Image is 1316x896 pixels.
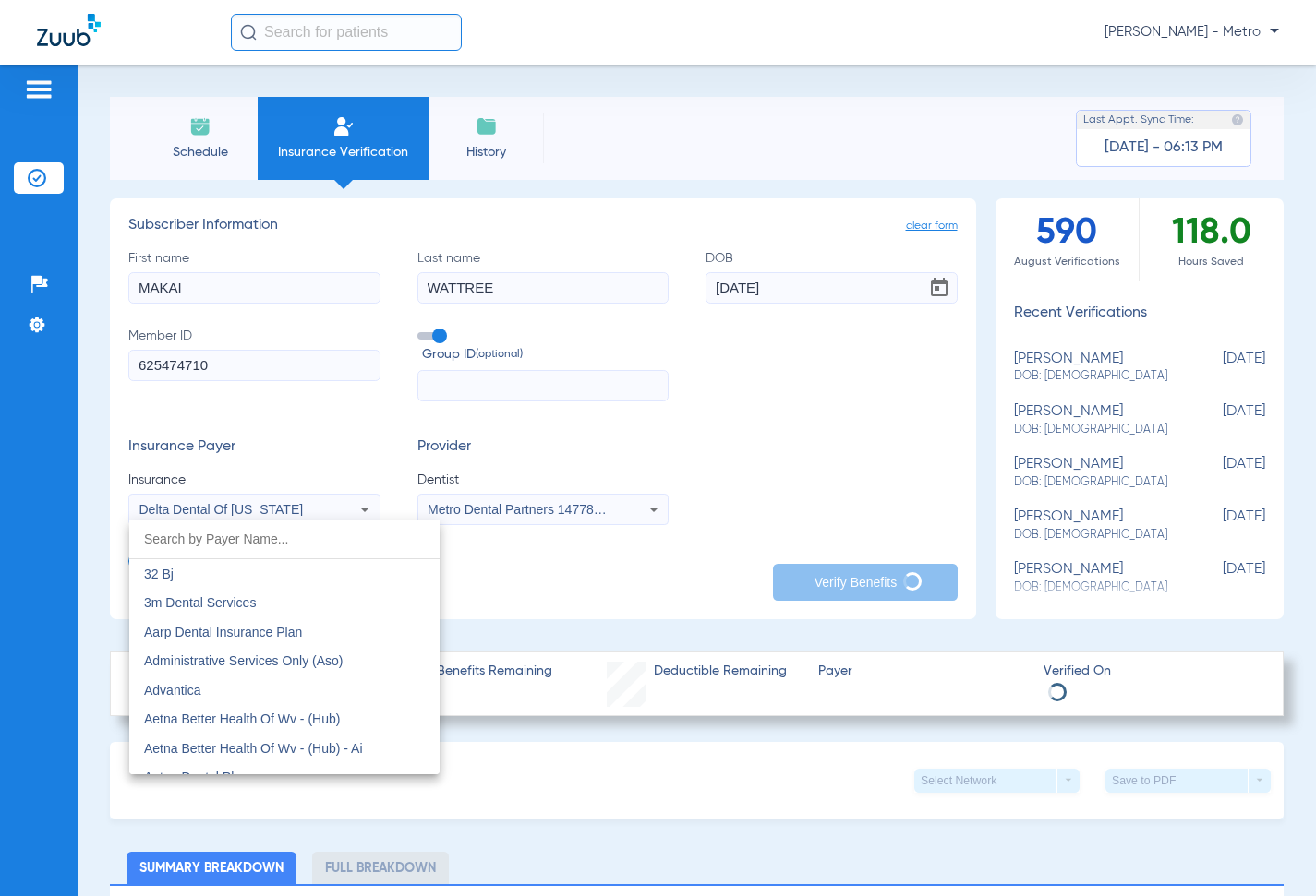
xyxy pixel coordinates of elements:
[144,741,363,756] span: Aetna Better Health Of Wv - (Hub) - Ai
[144,567,174,581] span: 32 Bj
[144,712,340,727] span: Aetna Better Health Of Wv - (Hub)
[144,683,200,698] span: Advantica
[144,654,344,669] span: Administrative Services Only (Aso)
[144,596,256,611] span: 3m Dental Services
[1224,807,1316,896] iframe: Chat Widget
[144,625,302,639] span: Aarp Dental Insurance Plan
[144,771,255,785] span: Aetna Dental Plans
[129,520,440,558] input: dropdown search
